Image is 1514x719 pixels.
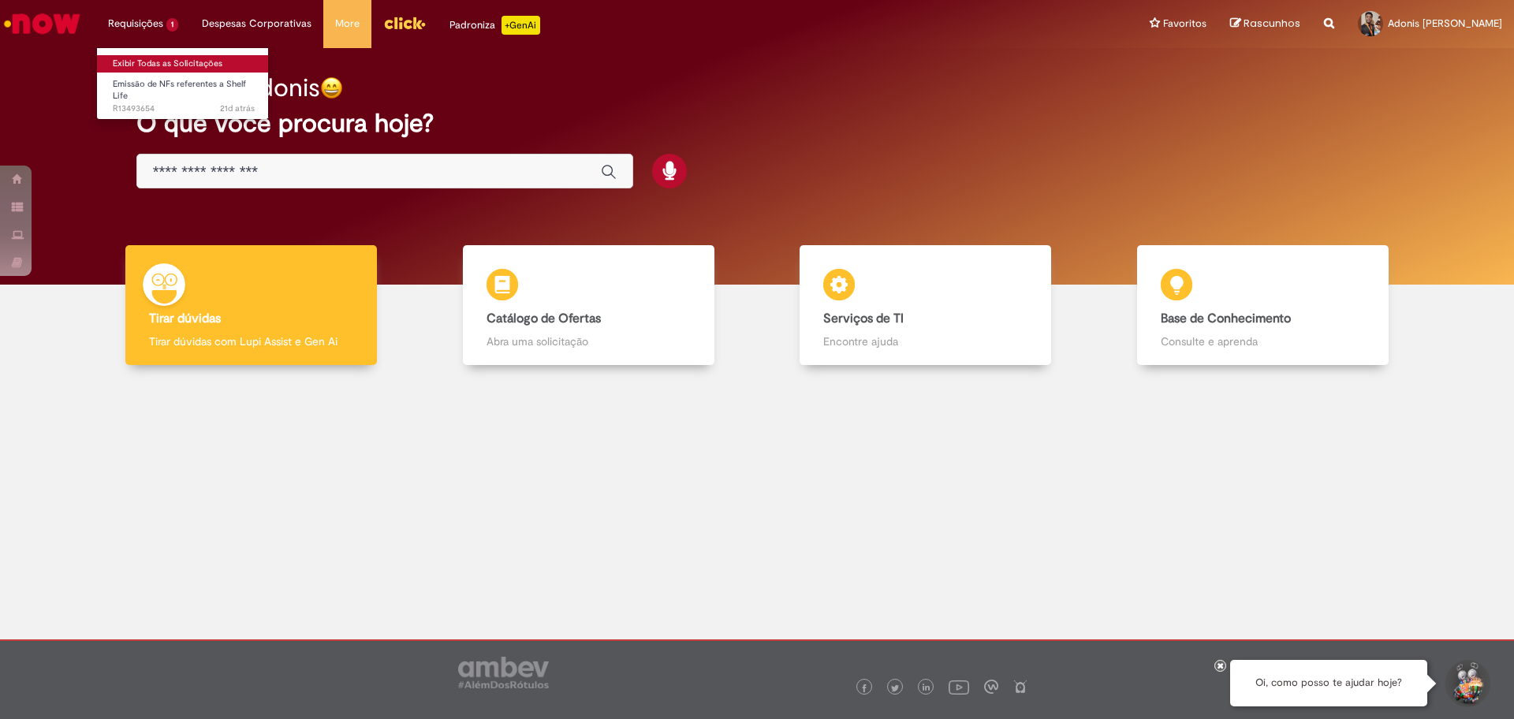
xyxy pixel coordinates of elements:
[449,16,540,35] div: Padroniza
[220,102,255,114] span: 21d atrás
[487,311,601,326] b: Catálogo de Ofertas
[1230,17,1300,32] a: Rascunhos
[823,311,904,326] b: Serviços de TI
[136,110,1378,137] h2: O que você procura hoje?
[83,245,420,366] a: Tirar dúvidas Tirar dúvidas com Lupi Assist e Gen Ai
[1230,660,1427,706] div: Oi, como posso te ajudar hoje?
[149,333,353,349] p: Tirar dúvidas com Lupi Assist e Gen Ai
[108,16,163,32] span: Requisições
[823,333,1027,349] p: Encontre ajuda
[113,78,246,102] span: Emissão de NFs referentes a Shelf Life
[923,684,930,693] img: logo_footer_linkedin.png
[2,8,83,39] img: ServiceNow
[383,11,426,35] img: click_logo_yellow_360x200.png
[757,245,1094,366] a: Serviços de TI Encontre ajuda
[149,311,221,326] b: Tirar dúvidas
[1161,311,1291,326] b: Base de Conhecimento
[1094,245,1432,366] a: Base de Conhecimento Consulte e aprenda
[202,16,311,32] span: Despesas Corporativas
[860,684,868,692] img: logo_footer_facebook.png
[420,245,758,366] a: Catálogo de Ofertas Abra uma solicitação
[1013,680,1027,694] img: logo_footer_naosei.png
[335,16,360,32] span: More
[97,55,270,73] a: Exibir Todas as Solicitações
[487,333,691,349] p: Abra uma solicitação
[891,684,899,692] img: logo_footer_twitter.png
[96,47,269,120] ul: Requisições
[1443,660,1490,707] button: Iniciar Conversa de Suporte
[1163,16,1206,32] span: Favoritos
[949,676,969,697] img: logo_footer_youtube.png
[97,76,270,110] a: Aberto R13493654 : Emissão de NFs referentes a Shelf Life
[1388,17,1502,30] span: Adonis [PERSON_NAME]
[166,18,178,32] span: 1
[1244,16,1300,31] span: Rascunhos
[458,657,549,688] img: logo_footer_ambev_rotulo_gray.png
[984,680,998,694] img: logo_footer_workplace.png
[502,16,540,35] p: +GenAi
[1161,333,1365,349] p: Consulte e aprenda
[113,102,255,115] span: R13493654
[220,102,255,114] time: 08/09/2025 10:58:26
[320,76,343,99] img: happy-face.png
